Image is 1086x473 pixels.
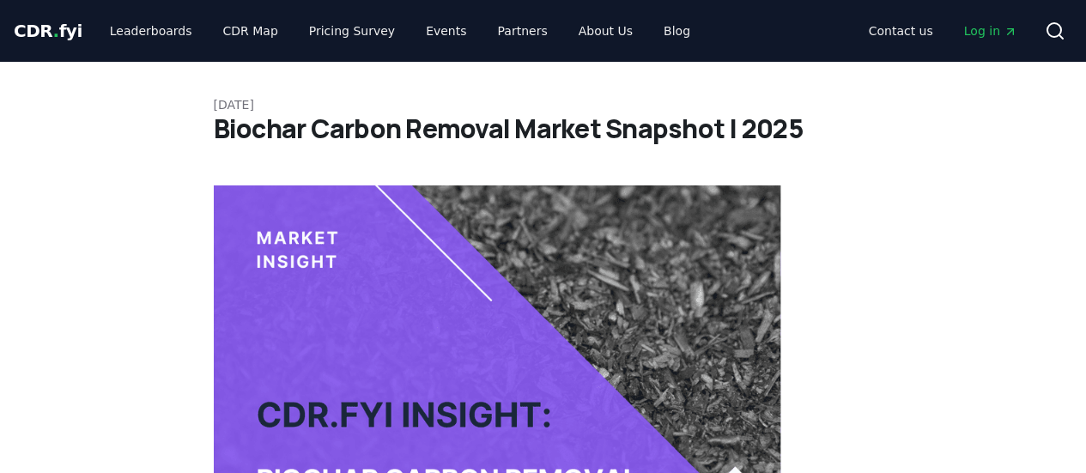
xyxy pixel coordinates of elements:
[295,15,409,46] a: Pricing Survey
[412,15,480,46] a: Events
[950,15,1031,46] a: Log in
[214,96,873,113] p: [DATE]
[209,15,292,46] a: CDR Map
[96,15,704,46] nav: Main
[14,21,82,41] span: CDR fyi
[14,19,82,43] a: CDR.fyi
[214,113,873,144] h1: Biochar Carbon Removal Market Snapshot | 2025
[484,15,561,46] a: Partners
[855,15,947,46] a: Contact us
[53,21,59,41] span: .
[96,15,206,46] a: Leaderboards
[855,15,1031,46] nav: Main
[964,22,1017,39] span: Log in
[565,15,646,46] a: About Us
[650,15,704,46] a: Blog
